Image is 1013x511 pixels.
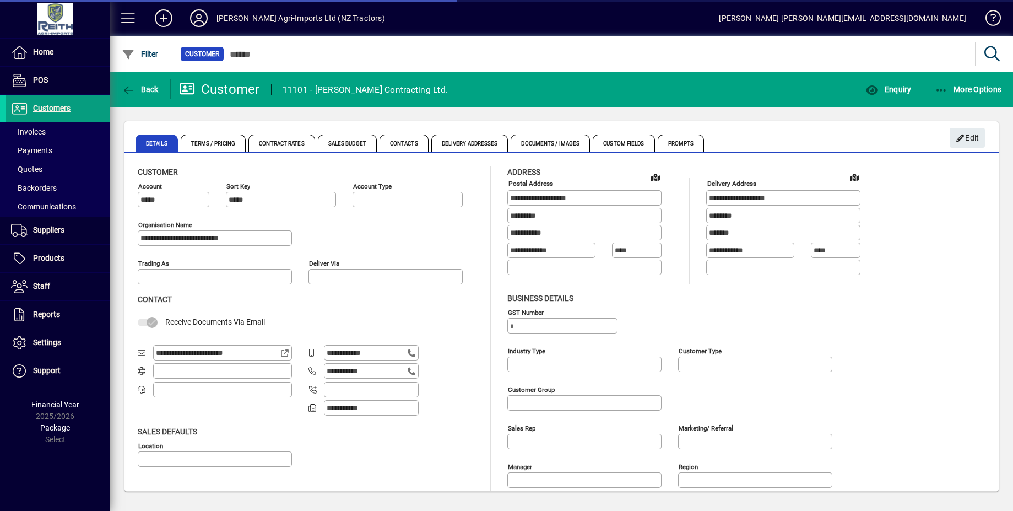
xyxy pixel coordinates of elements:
[507,168,540,176] span: Address
[679,462,698,470] mat-label: Region
[508,462,532,470] mat-label: Manager
[181,135,246,152] span: Terms / Pricing
[6,329,110,357] a: Settings
[165,318,265,326] span: Receive Documents Via Email
[6,122,110,141] a: Invoices
[956,129,979,147] span: Edit
[593,135,654,152] span: Custom Fields
[6,39,110,66] a: Home
[33,310,60,319] span: Reports
[33,366,61,375] span: Support
[6,160,110,179] a: Quotes
[380,135,429,152] span: Contacts
[6,301,110,329] a: Reports
[11,127,46,136] span: Invoices
[6,357,110,385] a: Support
[353,182,392,190] mat-label: Account Type
[6,141,110,160] a: Payments
[6,273,110,300] a: Staff
[11,146,52,155] span: Payments
[507,294,573,303] span: Business details
[6,197,110,216] a: Communications
[181,8,216,28] button: Profile
[6,217,110,244] a: Suppliers
[138,182,162,190] mat-label: Account
[119,79,161,99] button: Back
[846,168,863,186] a: View on map
[11,184,57,192] span: Backorders
[6,67,110,94] a: POS
[33,225,64,234] span: Suppliers
[110,79,171,99] app-page-header-button: Back
[679,347,722,354] mat-label: Customer type
[122,85,159,94] span: Back
[33,254,64,262] span: Products
[679,424,733,432] mat-label: Marketing/ Referral
[40,423,70,432] span: Package
[138,168,178,176] span: Customer
[11,202,76,211] span: Communications
[138,260,169,267] mat-label: Trading as
[283,81,448,99] div: 11101 - [PERSON_NAME] Contracting Ltd.
[932,79,1005,99] button: More Options
[248,135,315,152] span: Contract Rates
[977,2,999,38] a: Knowledge Base
[6,245,110,272] a: Products
[119,44,161,64] button: Filter
[33,104,71,112] span: Customers
[658,135,705,152] span: Prompts
[138,442,163,449] mat-label: Location
[216,9,385,27] div: [PERSON_NAME] Agri-Imports Ltd (NZ Tractors)
[950,128,985,148] button: Edit
[508,385,555,393] mat-label: Customer group
[508,308,544,316] mat-label: GST Number
[431,135,508,152] span: Delivery Addresses
[719,9,966,27] div: [PERSON_NAME] [PERSON_NAME][EMAIL_ADDRESS][DOMAIN_NAME]
[318,135,377,152] span: Sales Budget
[226,182,250,190] mat-label: Sort key
[865,85,911,94] span: Enquiry
[185,49,219,60] span: Customer
[33,76,48,84] span: POS
[138,221,192,229] mat-label: Organisation name
[647,168,664,186] a: View on map
[6,179,110,197] a: Backorders
[33,338,61,347] span: Settings
[138,295,172,304] span: Contact
[511,135,590,152] span: Documents / Images
[935,85,1002,94] span: More Options
[138,427,197,436] span: Sales defaults
[11,165,42,174] span: Quotes
[33,282,50,291] span: Staff
[31,400,79,409] span: Financial Year
[122,50,159,58] span: Filter
[508,347,545,354] mat-label: Industry type
[508,424,535,432] mat-label: Sales rep
[179,80,260,98] div: Customer
[863,79,914,99] button: Enquiry
[309,260,339,267] mat-label: Deliver via
[33,47,53,56] span: Home
[146,8,181,28] button: Add
[136,135,178,152] span: Details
